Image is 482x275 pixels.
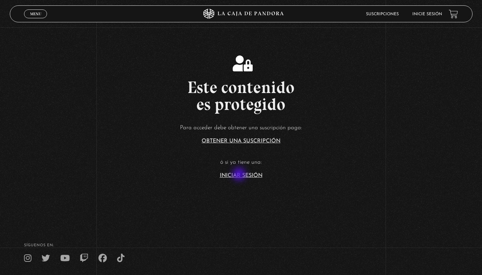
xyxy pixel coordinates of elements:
a: Inicie sesión [412,12,442,16]
span: Menu [30,12,41,16]
span: Cerrar [28,18,44,22]
a: View your shopping cart [449,9,458,19]
a: Obtener una suscripción [202,138,280,144]
a: Suscripciones [366,12,399,16]
h4: SÍguenos en: [24,244,458,247]
a: Iniciar Sesión [220,173,262,178]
